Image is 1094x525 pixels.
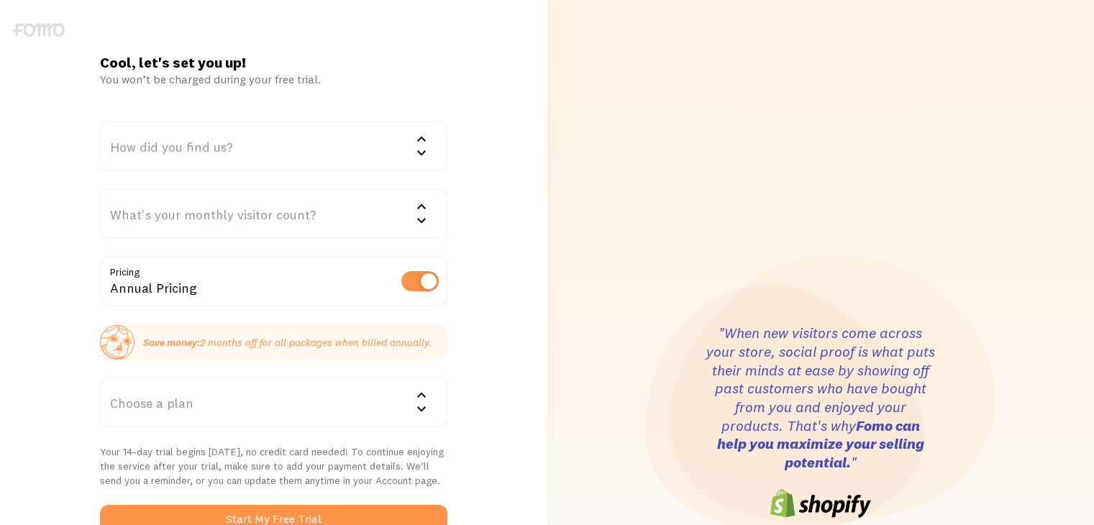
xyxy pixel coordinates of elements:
[100,377,447,427] div: Choose a plan
[100,444,447,488] p: Your 14-day trial begins [DATE], no credit card needed! To continue enjoying the service after yo...
[143,335,432,350] p: 2 months off for all packages when billed annually.
[100,121,447,171] div: How did you find us?
[100,188,447,239] div: What's your monthly visitor count?
[13,23,65,37] img: fomo-logo-gray-b99e0e8ada9f9040e2984d0d95b3b12da0074ffd48d1e5cb62ac37fc77b0b268.svg
[770,489,871,518] img: shopify-logo-6cb0242e8808f3daf4ae861e06351a6977ea544d1a5c563fd64e3e69b7f1d4c4.png
[100,72,447,86] div: You won’t be charged during your free trial.
[100,256,447,309] div: Annual Pricing
[143,336,200,349] strong: Save money:
[706,324,936,472] h3: "When new visitors come across your store, social proof is what puts their minds at ease by showi...
[100,53,447,72] h1: Cool, let's set you up!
